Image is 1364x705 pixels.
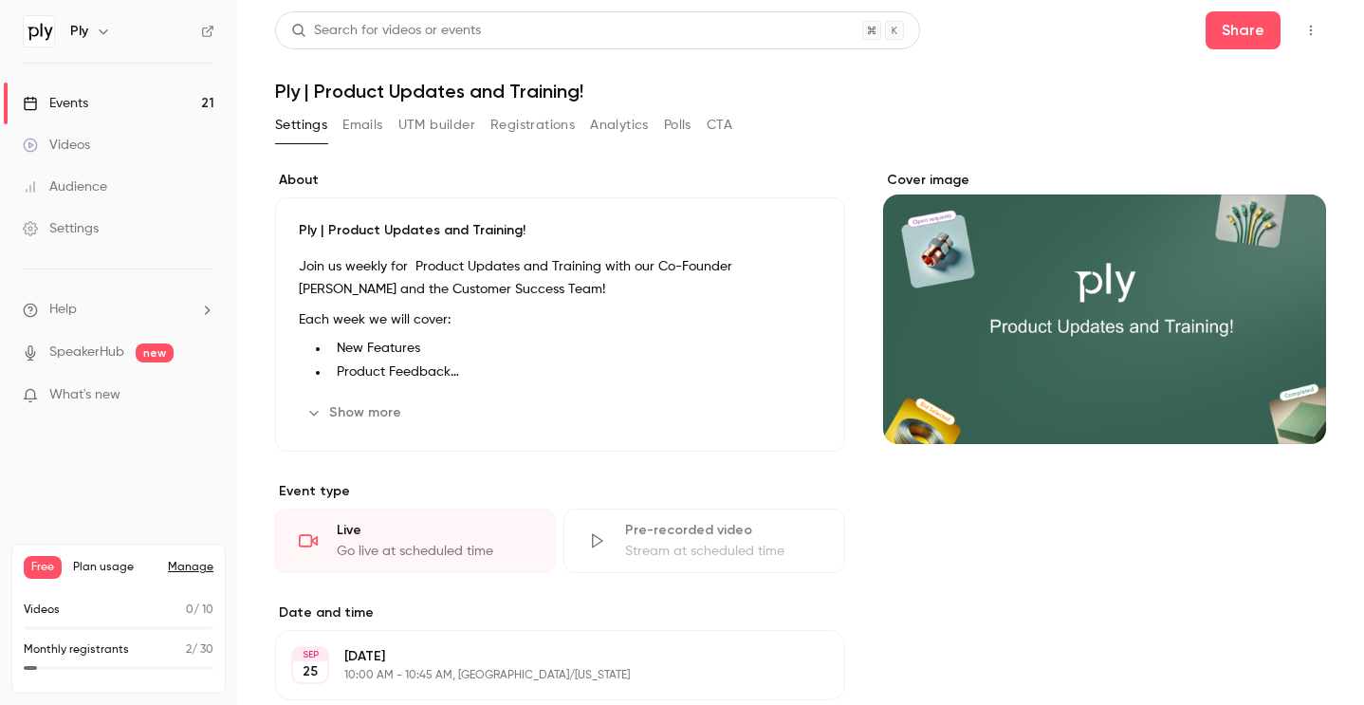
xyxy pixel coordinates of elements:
iframe: Noticeable Trigger [192,387,214,404]
p: 25 [303,662,318,681]
p: Join us weekly for Product Updates and Training with our Co-Founder [PERSON_NAME] and the Custome... [299,255,821,301]
p: [DATE] [344,647,745,666]
button: Polls [664,110,691,140]
button: UTM builder [398,110,475,140]
img: Ply [24,16,54,46]
span: 2 [186,644,192,656]
p: Monthly registrants [24,641,129,659]
p: Videos [24,602,60,619]
p: / 30 [186,641,213,659]
span: new [136,343,174,362]
li: Product Feedback [329,362,821,382]
p: / 10 [186,602,213,619]
span: What's new [49,385,120,405]
div: Pre-recorded video [625,521,820,540]
div: Live [337,521,532,540]
div: LiveGo live at scheduled time [275,509,556,573]
label: About [275,171,845,190]
div: Stream at scheduled time [625,542,820,561]
h6: Ply [70,22,88,41]
label: Cover image [883,171,1326,190]
button: Emails [342,110,382,140]
label: Date and time [275,603,845,622]
div: Audience [23,177,107,196]
div: SEP [293,648,327,661]
div: Settings [23,219,99,238]
span: 0 [186,604,194,616]
div: Events [23,94,88,113]
button: Settings [275,110,327,140]
section: Cover image [883,171,1326,444]
button: CTA [707,110,732,140]
span: Help [49,300,77,320]
span: Plan usage [73,560,157,575]
h1: Ply | Product Updates and Training! [275,80,1326,102]
div: Search for videos or events [291,21,481,41]
button: Registrations [490,110,575,140]
p: Event type [275,482,845,501]
button: Share [1206,11,1281,49]
span: Free [24,556,62,579]
div: Pre-recorded videoStream at scheduled time [563,509,844,573]
li: New Features [329,339,821,359]
button: Analytics [590,110,649,140]
p: Ply | Product Updates and Training! [299,221,821,240]
div: Go live at scheduled time [337,542,532,561]
a: SpeakerHub [49,343,124,362]
button: Show more [299,398,413,428]
p: 10:00 AM - 10:45 AM, [GEOGRAPHIC_DATA]/[US_STATE] [344,668,745,683]
p: Each week we will cover: [299,308,821,331]
a: Manage [168,560,213,575]
li: help-dropdown-opener [23,300,214,320]
div: Videos [23,136,90,155]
